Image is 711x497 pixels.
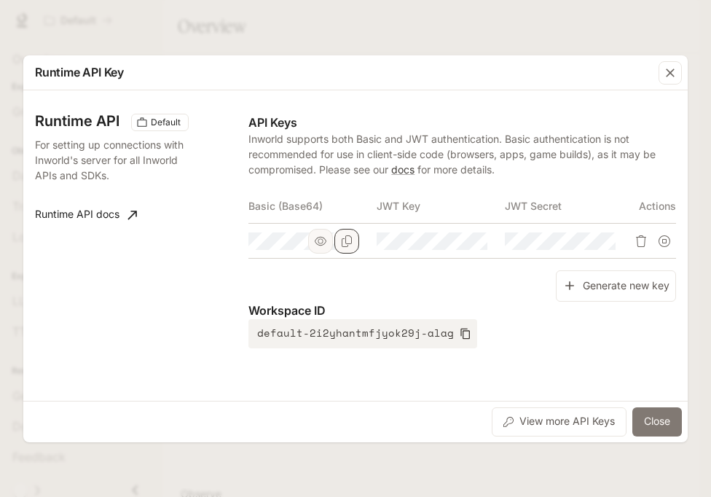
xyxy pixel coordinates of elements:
[653,230,676,253] button: Suspend API key
[131,114,189,131] div: These keys will apply to your current workspace only
[391,163,415,176] a: docs
[632,407,682,437] button: Close
[35,63,124,81] p: Runtime API Key
[35,137,186,183] p: For setting up connections with Inworld's server for all Inworld APIs and SDKs.
[145,116,186,129] span: Default
[248,319,477,348] button: default-2i2yhantmfjyok29j-alag
[29,200,143,230] a: Runtime API docs
[248,189,377,224] th: Basic (Base64)
[35,114,119,128] h3: Runtime API
[556,270,676,302] button: Generate new key
[629,230,653,253] button: Delete API key
[248,302,676,319] p: Workspace ID
[248,131,676,177] p: Inworld supports both Basic and JWT authentication. Basic authentication is not recommended for u...
[377,189,505,224] th: JWT Key
[492,407,626,437] button: View more API Keys
[248,114,676,131] p: API Keys
[505,189,633,224] th: JWT Secret
[633,189,676,224] th: Actions
[334,229,359,254] button: Copy Basic (Base64)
